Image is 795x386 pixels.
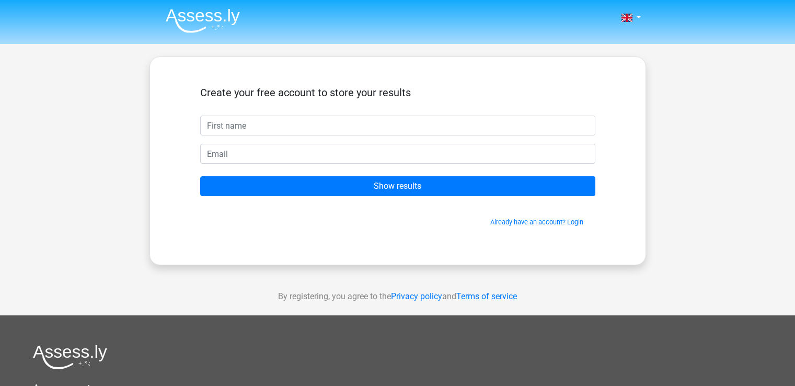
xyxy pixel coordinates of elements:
[200,116,595,135] input: First name
[200,176,595,196] input: Show results
[200,144,595,164] input: Email
[391,291,442,301] a: Privacy policy
[33,345,107,369] img: Assessly logo
[456,291,517,301] a: Terms of service
[166,8,240,33] img: Assessly
[490,218,583,226] a: Already have an account? Login
[200,86,595,99] h5: Create your free account to store your results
